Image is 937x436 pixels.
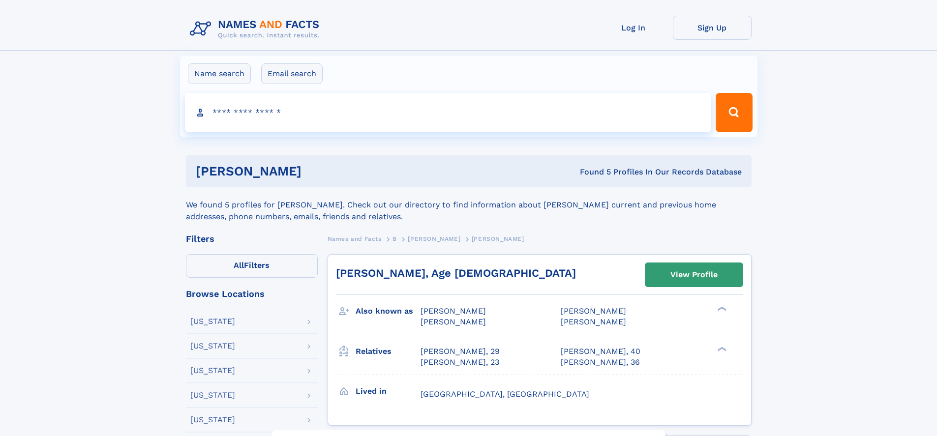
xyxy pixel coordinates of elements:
a: [PERSON_NAME], 29 [421,346,500,357]
div: [US_STATE] [190,391,235,399]
h3: Also known as [356,303,421,320]
img: Logo Names and Facts [186,16,328,42]
h1: [PERSON_NAME] [196,165,441,177]
div: ❯ [715,346,727,352]
div: [US_STATE] [190,318,235,325]
div: Browse Locations [186,290,318,298]
h3: Lived in [356,383,421,400]
a: Log In [594,16,673,40]
a: Names and Facts [328,233,382,245]
span: [PERSON_NAME] [472,235,524,242]
a: [PERSON_NAME] [408,233,460,245]
a: [PERSON_NAME], 36 [561,357,640,368]
h3: Relatives [356,343,421,360]
div: ❯ [715,306,727,312]
a: B [393,233,397,245]
a: View Profile [645,263,743,287]
div: We found 5 profiles for [PERSON_NAME]. Check out our directory to find information about [PERSON_... [186,187,752,223]
a: [PERSON_NAME], 23 [421,357,499,368]
div: [US_STATE] [190,416,235,424]
span: All [234,261,244,270]
label: Email search [261,63,323,84]
div: [US_STATE] [190,367,235,375]
button: Search Button [716,93,752,132]
span: [PERSON_NAME] [421,317,486,326]
span: [PERSON_NAME] [408,235,460,242]
span: B [393,235,397,242]
div: View Profile [670,263,718,286]
span: [GEOGRAPHIC_DATA], [GEOGRAPHIC_DATA] [421,389,589,399]
a: [PERSON_NAME], Age [DEMOGRAPHIC_DATA] [336,267,576,279]
a: [PERSON_NAME], 40 [561,346,640,357]
span: [PERSON_NAME] [421,306,486,316]
div: [US_STATE] [190,342,235,350]
span: [PERSON_NAME] [561,306,626,316]
div: Filters [186,234,318,243]
label: Name search [188,63,251,84]
div: Found 5 Profiles In Our Records Database [441,167,742,177]
a: Sign Up [673,16,752,40]
span: [PERSON_NAME] [561,317,626,326]
label: Filters [186,254,318,278]
input: search input [185,93,712,132]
